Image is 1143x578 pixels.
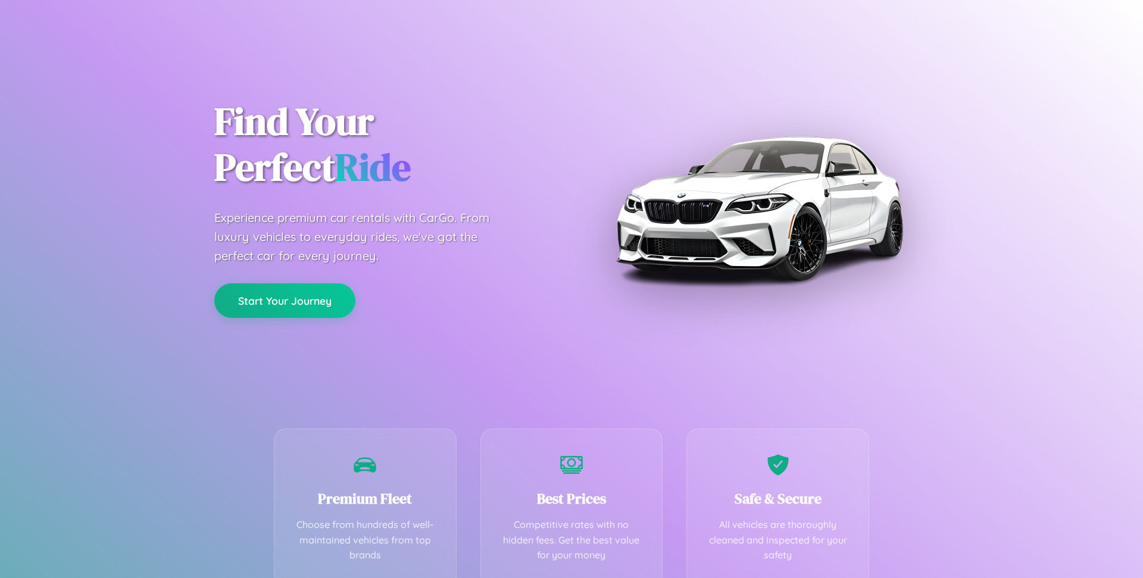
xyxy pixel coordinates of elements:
img: Premium BMW car rental vehicle [610,60,908,357]
p: Choose from hundreds of well-maintained vehicles from top brands [292,517,438,563]
p: All vehicles are thoroughly cleaned and inspected for your safety [705,517,851,563]
p: Competitive rates with no hidden fees. Get the best value for your money [499,517,645,563]
p: Experience premium car rentals with CarGo. From luxury vehicles to everyday rides, we've got the ... [214,208,512,265]
h3: Best Prices [499,489,645,508]
h3: Safe & Secure [705,489,851,508]
h1: Find Your Perfect [214,99,554,190]
span: Ride [335,141,411,193]
button: Start Your Journey [214,283,355,318]
h3: Premium Fleet [292,489,438,508]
